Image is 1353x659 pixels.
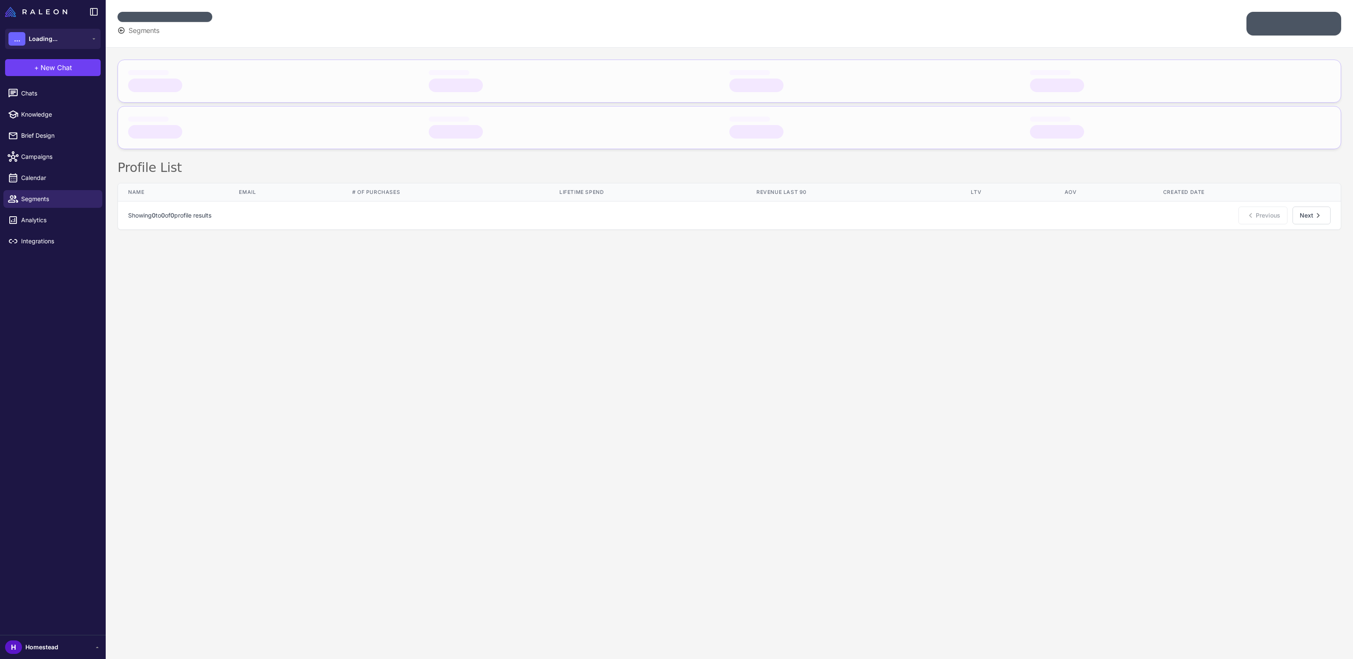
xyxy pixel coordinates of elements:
[21,173,96,182] span: Calendar
[1238,207,1287,224] button: Previous
[152,212,156,219] span: 0
[21,110,96,119] span: Knowledge
[21,131,96,140] span: Brief Design
[3,127,102,144] a: Brief Design
[128,211,211,220] p: Showing to of profile results
[5,640,22,654] div: H
[25,643,58,652] span: Homestead
[229,183,342,201] th: Email
[3,106,102,123] a: Knowledge
[1293,207,1331,224] button: Next
[41,63,72,73] span: New Chat
[3,232,102,250] a: Integrations
[1054,183,1153,201] th: AOV
[118,25,159,35] button: Segments
[5,7,67,17] img: Raleon Logo
[1153,183,1341,201] th: Created Date
[5,29,101,49] button: ...Loading...
[21,237,96,246] span: Integrations
[34,63,39,73] span: +
[118,159,1341,176] h2: Profile List
[3,169,102,187] a: Calendar
[29,34,58,44] span: Loading...
[129,25,159,35] span: Segments
[21,89,96,98] span: Chats
[3,211,102,229] a: Analytics
[21,194,96,204] span: Segments
[161,212,165,219] span: 0
[5,7,71,17] a: Raleon Logo
[5,59,101,76] button: +New Chat
[342,183,549,201] th: # of Purchases
[746,183,961,201] th: Revenue Last 90
[21,215,96,225] span: Analytics
[961,183,1054,201] th: LTV
[118,183,229,201] th: Name
[170,212,174,219] span: 0
[3,148,102,166] a: Campaigns
[118,201,1341,229] nav: Pagination
[21,152,96,161] span: Campaigns
[3,190,102,208] a: Segments
[8,32,25,46] div: ...
[549,183,746,201] th: Lifetime Spend
[3,84,102,102] a: Chats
